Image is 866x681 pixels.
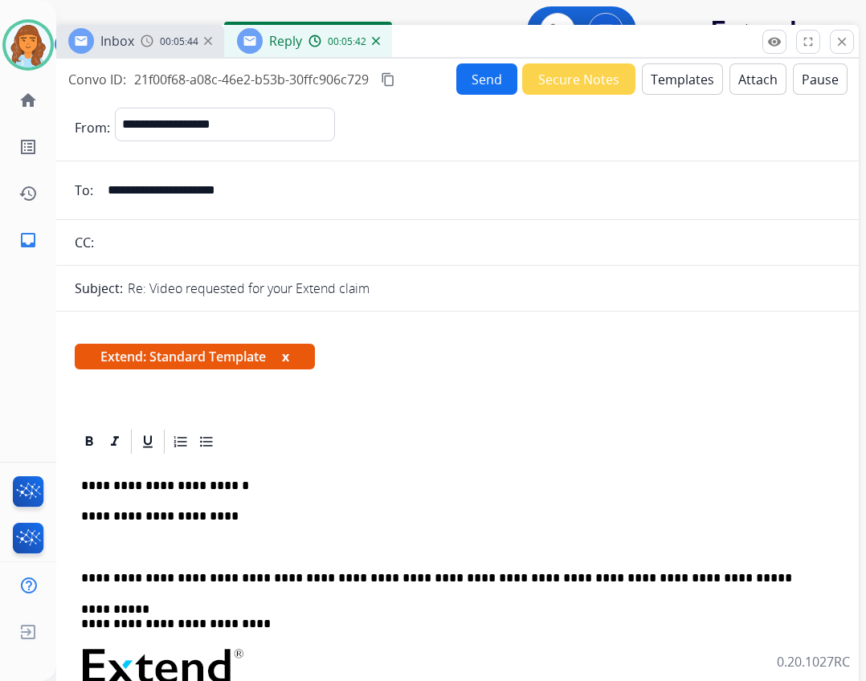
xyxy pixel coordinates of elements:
[128,279,370,298] p: Re: Video requested for your Extend claim
[100,32,134,50] span: Inbox
[793,63,848,95] button: Pause
[18,184,38,203] mat-icon: history
[18,91,38,110] mat-icon: home
[194,430,219,454] div: Bullet List
[75,118,110,137] p: From:
[136,430,160,454] div: Underline
[456,63,517,95] button: Send
[282,347,289,366] button: x
[75,181,93,200] p: To:
[134,71,369,88] span: 21f00f68-a08c-46e2-b53b-30ffc906c729
[522,63,635,95] button: Secure Notes
[767,35,782,49] mat-icon: remove_red_eye
[6,22,51,67] img: avatar
[103,430,127,454] div: Italic
[18,230,38,250] mat-icon: inbox
[381,72,395,87] mat-icon: content_copy
[75,279,123,298] p: Subject:
[169,430,193,454] div: Ordered List
[777,652,850,671] p: 0.20.1027RC
[18,137,38,157] mat-icon: list_alt
[77,430,101,454] div: Bold
[160,35,198,48] span: 00:05:44
[729,63,786,95] button: Attach
[835,35,849,49] mat-icon: close
[801,35,815,49] mat-icon: fullscreen
[328,35,366,48] span: 00:05:42
[642,63,723,95] button: Templates
[75,344,315,369] span: Extend: Standard Template
[75,233,94,252] p: CC:
[269,32,302,50] span: Reply
[68,70,126,89] p: Convo ID:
